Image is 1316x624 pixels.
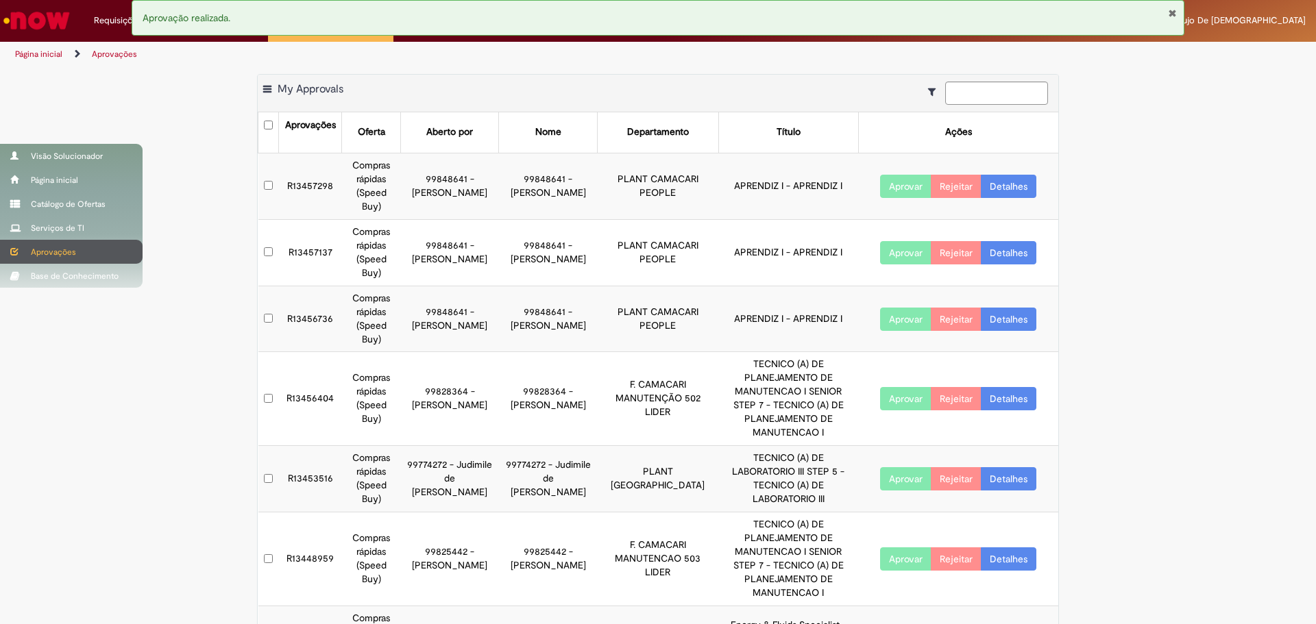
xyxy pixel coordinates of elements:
[499,286,597,352] td: 99848641 - [PERSON_NAME]
[94,14,142,27] span: Requisições
[499,352,597,446] td: 99828364 - [PERSON_NAME]
[499,446,597,512] td: 99774272 - Judimile de [PERSON_NAME]
[981,547,1036,571] a: Detalhes
[499,219,597,286] td: 99848641 - [PERSON_NAME]
[279,219,342,286] td: R13457137
[279,512,342,606] td: R13448959
[627,125,689,139] div: Departamento
[981,308,1036,331] a: Detalhes
[928,87,942,97] i: Mostrar filtros para: Suas Solicitações
[278,82,343,96] span: My Approvals
[1168,8,1177,18] button: Fechar Notificação
[880,175,931,198] button: Aprovar
[285,118,336,132] div: Aprovações
[931,467,982,490] button: Rejeitar
[342,153,401,219] td: Compras rápidas (Speed Buy)
[718,352,858,446] td: TECNICO (A) DE PLANEJAMENTO DE MANUTENCAO I SENIOR STEP 7 - TECNICO (A) DE PLANEJAMENTO DE MANUTE...
[1,7,72,34] img: ServiceNow
[401,512,499,606] td: 99825442 - [PERSON_NAME]
[342,286,401,352] td: Compras rápidas (Speed Buy)
[718,153,858,219] td: APRENDIZ I - APRENDIZ I
[279,446,342,512] td: R13453516
[401,219,499,286] td: 99848641 - [PERSON_NAME]
[931,241,982,264] button: Rejeitar
[931,547,982,571] button: Rejeitar
[597,219,718,286] td: PLANT CAMACARI PEOPLE
[401,352,499,446] td: 99828364 - [PERSON_NAME]
[981,467,1036,490] a: Detalhes
[401,446,499,512] td: 99774272 - Judimile de [PERSON_NAME]
[401,286,499,352] td: 99848641 - [PERSON_NAME]
[981,175,1036,198] a: Detalhes
[1136,14,1306,26] span: Vinicius Araujo De [DEMOGRAPHIC_DATA]
[279,153,342,219] td: R13457298
[342,446,401,512] td: Compras rápidas (Speed Buy)
[597,512,718,606] td: F. CAMACARI MANUTENCAO 503 LIDER
[931,308,982,331] button: Rejeitar
[426,125,473,139] div: Aberto por
[499,512,597,606] td: 99825442 - [PERSON_NAME]
[597,286,718,352] td: PLANT CAMACARI PEOPLE
[880,308,931,331] button: Aprovar
[597,153,718,219] td: PLANT CAMACARI PEOPLE
[401,153,499,219] td: 99848641 - [PERSON_NAME]
[499,153,597,219] td: 99848641 - [PERSON_NAME]
[597,446,718,512] td: PLANT [GEOGRAPHIC_DATA]
[880,241,931,264] button: Aprovar
[880,547,931,571] button: Aprovar
[981,241,1036,264] a: Detalhes
[777,125,801,139] div: Título
[279,286,342,352] td: R13456736
[143,12,230,24] span: Aprovação realizada.
[718,219,858,286] td: APRENDIZ I - APRENDIZ I
[279,112,342,153] th: Aprovações
[535,125,561,139] div: Nome
[718,286,858,352] td: APRENDIZ I - APRENDIZ I
[342,512,401,606] td: Compras rápidas (Speed Buy)
[15,49,62,60] a: Página inicial
[981,387,1036,410] a: Detalhes
[931,175,982,198] button: Rejeitar
[718,512,858,606] td: TECNICO (A) DE PLANEJAMENTO DE MANUTENCAO I SENIOR STEP 7 - TECNICO (A) DE PLANEJAMENTO DE MANUTE...
[718,446,858,512] td: TECNICO (A) DE LABORATORIO III STEP 5 - TECNICO (A) DE LABORATORIO III
[279,352,342,446] td: R13456404
[358,125,385,139] div: Oferta
[931,387,982,410] button: Rejeitar
[880,467,931,490] button: Aprovar
[597,352,718,446] td: F. CAMACARI MANUTENÇÃO 502 LIDER
[342,219,401,286] td: Compras rápidas (Speed Buy)
[945,125,972,139] div: Ações
[92,49,137,60] a: Aprovações
[342,352,401,446] td: Compras rápidas (Speed Buy)
[880,387,931,410] button: Aprovar
[10,42,867,67] ul: Trilhas de página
